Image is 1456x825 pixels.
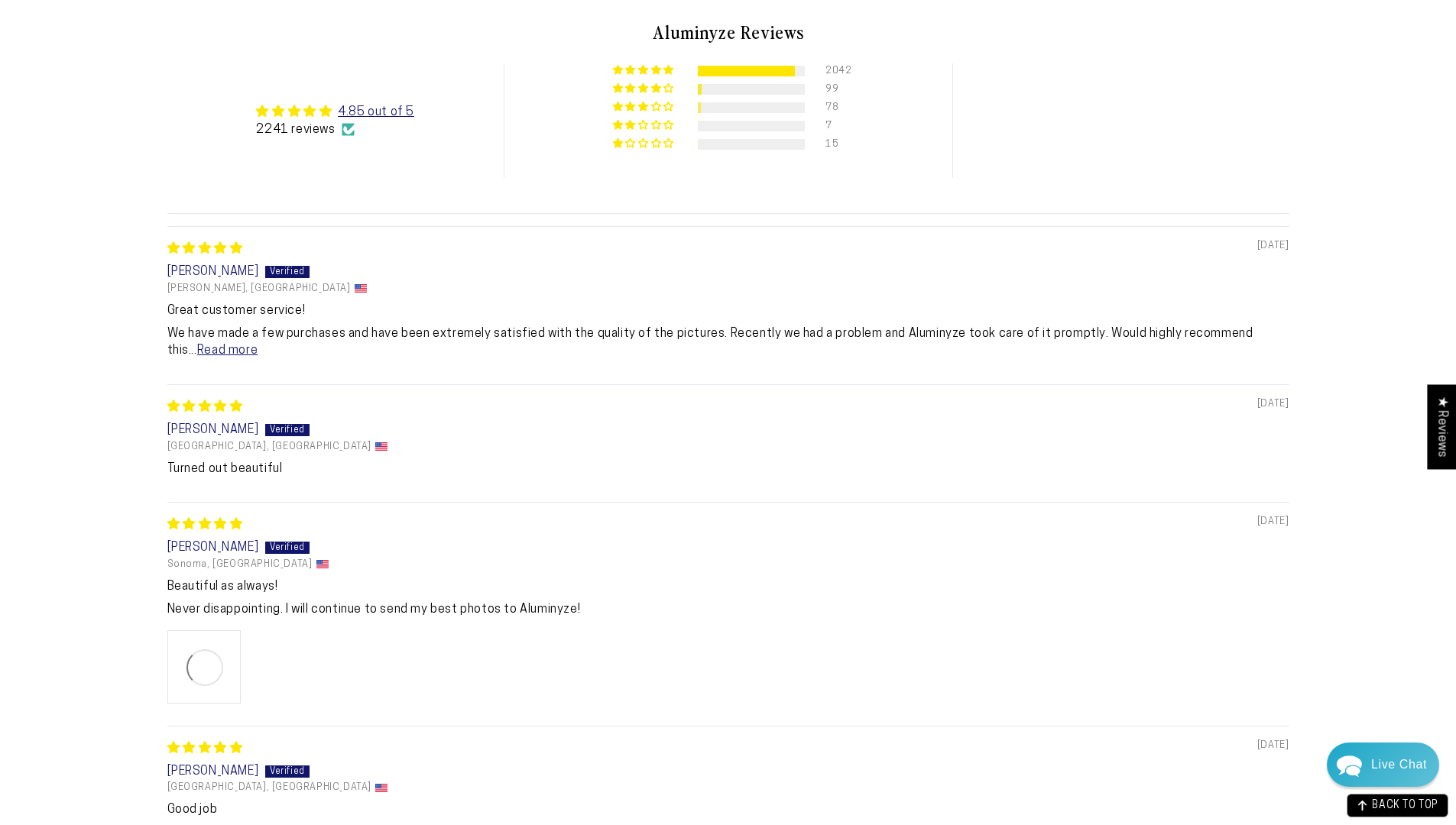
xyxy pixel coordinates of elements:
[1257,397,1289,411] span: [DATE]
[338,106,414,118] a: 4.85 out of 5
[342,123,355,136] img: Verified Checkmark
[1257,739,1289,752] span: [DATE]
[825,66,844,76] div: 2042
[167,801,1289,818] b: Good job
[167,578,1289,595] b: Beautiful as always!
[167,401,243,413] span: 5 star review
[167,630,241,704] a: Link to user picture 1
[355,284,367,293] img: US
[613,65,676,76] div: 91% (2042) reviews with 5 star rating
[167,19,1289,45] h2: Aluminyze Reviews
[167,243,243,255] span: 5 star review
[613,102,676,113] div: 3% (78) reviews with 3 star rating
[1257,515,1289,529] span: [DATE]
[613,83,676,95] div: 4% (99) reviews with 4 star rating
[167,283,351,295] span: [PERSON_NAME], [GEOGRAPHIC_DATA]
[1372,801,1438,811] span: BACK TO TOP
[197,345,258,357] a: Read more
[375,442,388,451] img: US
[1327,742,1439,787] div: Chat widget toggle
[1371,742,1427,787] div: Contact Us Directly
[375,784,388,792] img: US
[167,781,372,794] span: [GEOGRAPHIC_DATA], [GEOGRAPHIC_DATA]
[167,519,243,531] span: 5 star review
[613,120,676,131] div: 0% (7) reviews with 2 star rating
[825,102,844,113] div: 78
[167,765,259,778] span: [PERSON_NAME]
[167,461,1289,477] p: Turned out beautiful
[256,121,413,138] div: 2241 reviews
[613,138,676,150] div: 1% (15) reviews with 1 star rating
[1427,384,1456,469] div: Click to open Judge.me floating reviews tab
[167,742,243,755] span: 5 star review
[1257,239,1289,253] span: [DATE]
[167,325,1289,360] p: We have made a few purchases and have been extremely satisfied with the quality of the pictures. ...
[825,121,844,131] div: 7
[167,302,1289,319] b: Great customer service!
[256,102,413,121] div: Average rating is 4.85 stars
[825,84,844,95] div: 99
[167,424,259,436] span: [PERSON_NAME]
[316,560,329,568] img: US
[167,542,259,554] span: [PERSON_NAME]
[167,441,372,453] span: [GEOGRAPHIC_DATA], [GEOGRAPHIC_DATA]
[167,558,313,571] span: Sonoma, [GEOGRAPHIC_DATA]
[167,601,1289,618] p: Never disappointing. I will continue to send my best photos to Aluminyze!
[825,139,844,150] div: 15
[167,266,259,278] span: [PERSON_NAME]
